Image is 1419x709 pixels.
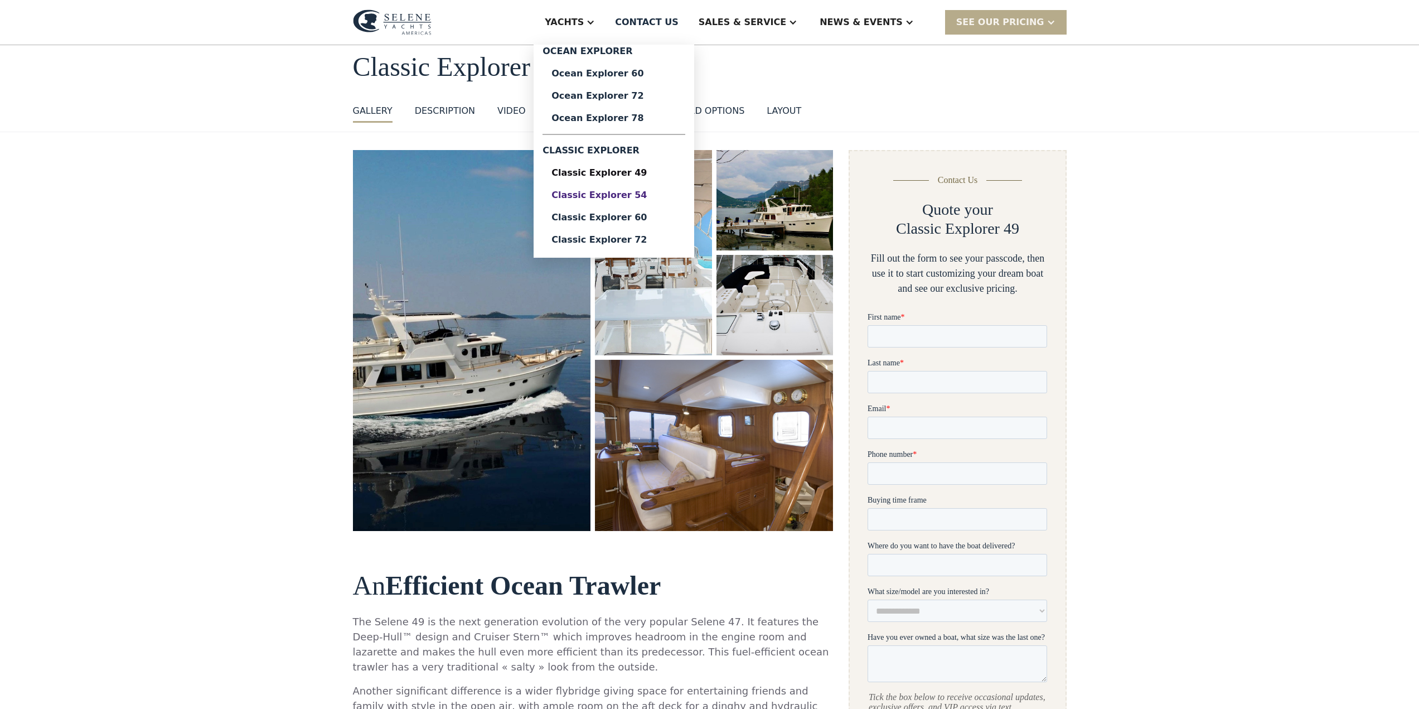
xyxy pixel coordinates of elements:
div: VIDEO [497,104,526,118]
div: Contact US [615,16,679,29]
div: SEE Our Pricing [956,16,1044,29]
a: Classic Explorer 49 [543,162,685,184]
div: Ocean Explorer [543,45,685,62]
div: Ocean Explorer 72 [551,91,676,100]
a: Classic Explorer 60 [543,206,685,229]
a: GALLERY [353,104,393,123]
div: Sales & Service [699,16,786,29]
a: Classic Explorer 72 [543,229,685,251]
nav: Yachts [534,45,694,258]
a: open lightbox [595,360,833,531]
div: DESCRIPTION [415,104,475,118]
div: layout [767,104,801,118]
h2: Quote your [922,200,993,219]
div: Classic Explorer 49 [551,168,676,177]
strong: Efficient Ocean Trawler [385,571,661,600]
div: GALLERY [353,104,393,118]
a: open lightbox [716,255,834,355]
div: Ocean Explorer 78 [551,114,676,123]
div: Contact Us [938,173,978,187]
a: layout [767,104,801,123]
a: open lightbox [716,150,834,250]
h1: Classic Explorer 49 [353,52,1067,82]
a: DESCRIPTION [415,104,475,123]
div: Classic Explorer 72 [551,235,676,244]
a: open lightbox [353,150,591,531]
p: The Selene 49 is the next generation evolution of the very popular Selene 47. It features the Dee... [353,614,834,674]
div: Classic Explorer 60 [551,213,676,222]
a: Ocean Explorer 60 [543,62,685,85]
div: Classic Explorer 54 [551,191,676,200]
a: standard options [653,104,745,123]
div: Classic Explorer [543,139,685,162]
img: 50 foot motor yacht [595,360,833,531]
a: VIDEO [497,104,526,123]
div: standard options [653,104,745,118]
img: logo [353,9,432,35]
img: 50 foot motor yacht [716,150,834,250]
img: 50 foot motor yacht [353,150,591,531]
h2: Classic Explorer 49 [896,219,1019,238]
div: SEE Our Pricing [945,10,1067,34]
a: Classic Explorer 54 [543,184,685,206]
div: Ocean Explorer 60 [551,69,676,78]
div: Yachts [545,16,584,29]
img: 50 foot motor yacht [716,255,834,355]
div: Fill out the form to see your passcode, then use it to start customizing your dream boat and see ... [868,251,1047,296]
a: Ocean Explorer 72 [543,85,685,107]
h2: An [353,571,834,601]
div: News & EVENTS [820,16,903,29]
a: Ocean Explorer 78 [543,107,685,129]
